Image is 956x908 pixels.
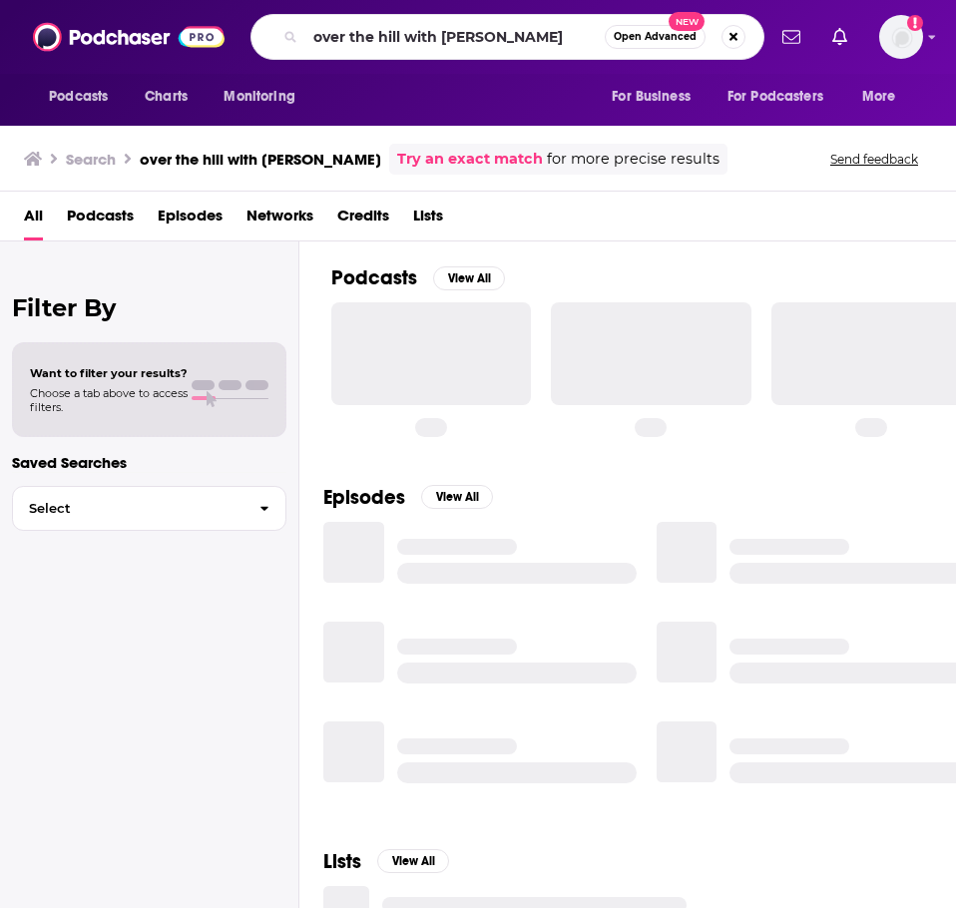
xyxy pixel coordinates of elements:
[140,150,381,169] h3: over the hill with [PERSON_NAME]
[250,14,764,60] div: Search podcasts, credits, & more...
[331,265,417,290] h2: Podcasts
[145,83,188,111] span: Charts
[879,15,923,59] span: Logged in as GregKubie
[323,849,361,874] h2: Lists
[24,200,43,240] a: All
[224,83,294,111] span: Monitoring
[397,148,543,171] a: Try an exact match
[12,453,286,472] p: Saved Searches
[824,151,924,168] button: Send feedback
[323,485,493,510] a: EpisodesView All
[605,25,706,49] button: Open AdvancedNew
[323,849,449,874] a: ListsView All
[30,386,188,414] span: Choose a tab above to access filters.
[12,486,286,531] button: Select
[13,502,243,515] span: Select
[669,12,705,31] span: New
[879,15,923,59] img: User Profile
[715,78,852,116] button: open menu
[862,83,896,111] span: More
[421,485,493,509] button: View All
[66,150,116,169] h3: Search
[305,21,605,53] input: Search podcasts, credits, & more...
[907,15,923,31] svg: Add a profile image
[774,20,808,54] a: Show notifications dropdown
[598,78,716,116] button: open menu
[547,148,719,171] span: for more precise results
[331,265,505,290] a: PodcastsView All
[848,78,921,116] button: open menu
[158,200,223,240] a: Episodes
[879,15,923,59] button: Show profile menu
[323,485,405,510] h2: Episodes
[30,366,188,380] span: Want to filter your results?
[727,83,823,111] span: For Podcasters
[337,200,389,240] a: Credits
[210,78,320,116] button: open menu
[614,32,697,42] span: Open Advanced
[12,293,286,322] h2: Filter By
[49,83,108,111] span: Podcasts
[132,78,200,116] a: Charts
[67,200,134,240] a: Podcasts
[246,200,313,240] a: Networks
[433,266,505,290] button: View All
[35,78,134,116] button: open menu
[33,18,225,56] img: Podchaser - Follow, Share and Rate Podcasts
[824,20,855,54] a: Show notifications dropdown
[413,200,443,240] a: Lists
[377,849,449,873] button: View All
[612,83,691,111] span: For Business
